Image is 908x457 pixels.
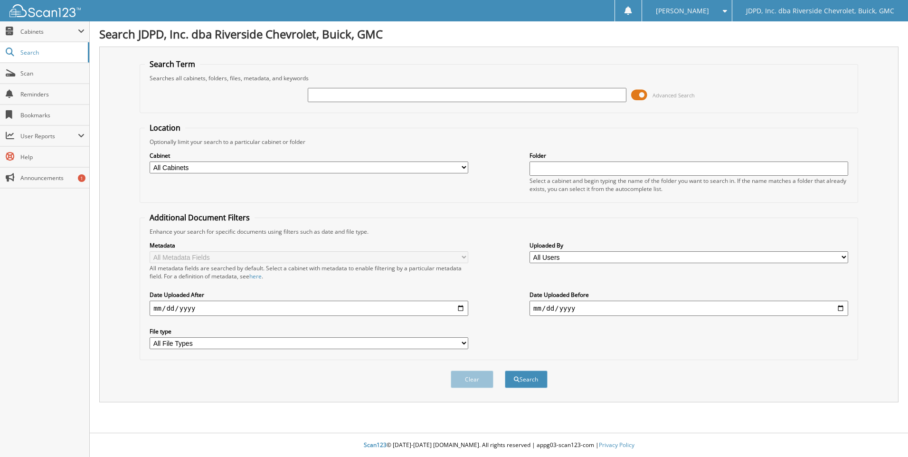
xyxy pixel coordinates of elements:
[530,301,848,316] input: end
[451,371,493,388] button: Clear
[20,48,83,57] span: Search
[20,90,85,98] span: Reminders
[530,177,848,193] div: Select a cabinet and begin typing the name of the folder you want to search in. If the name match...
[150,241,468,249] label: Metadata
[145,59,200,69] legend: Search Term
[505,371,548,388] button: Search
[530,152,848,160] label: Folder
[9,4,81,17] img: scan123-logo-white.svg
[150,301,468,316] input: start
[20,69,85,77] span: Scan
[78,174,85,182] div: 1
[99,26,899,42] h1: Search JDPD, Inc. dba Riverside Chevrolet, Buick, GMC
[145,228,853,236] div: Enhance your search for specific documents using filters such as date and file type.
[150,264,468,280] div: All metadata fields are searched by default. Select a cabinet with metadata to enable filtering b...
[150,152,468,160] label: Cabinet
[530,241,848,249] label: Uploaded By
[145,74,853,82] div: Searches all cabinets, folders, files, metadata, and keywords
[364,441,387,449] span: Scan123
[653,92,695,99] span: Advanced Search
[145,123,185,133] legend: Location
[145,138,853,146] div: Optionally limit your search to a particular cabinet or folder
[656,8,709,14] span: [PERSON_NAME]
[20,28,78,36] span: Cabinets
[20,174,85,182] span: Announcements
[599,441,634,449] a: Privacy Policy
[746,8,894,14] span: JDPD, Inc. dba Riverside Chevrolet, Buick, GMC
[20,132,78,140] span: User Reports
[150,291,468,299] label: Date Uploaded After
[145,212,255,223] legend: Additional Document Filters
[530,291,848,299] label: Date Uploaded Before
[90,434,908,457] div: © [DATE]-[DATE] [DOMAIN_NAME]. All rights reserved | appg03-scan123-com |
[20,153,85,161] span: Help
[20,111,85,119] span: Bookmarks
[249,272,262,280] a: here
[150,327,468,335] label: File type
